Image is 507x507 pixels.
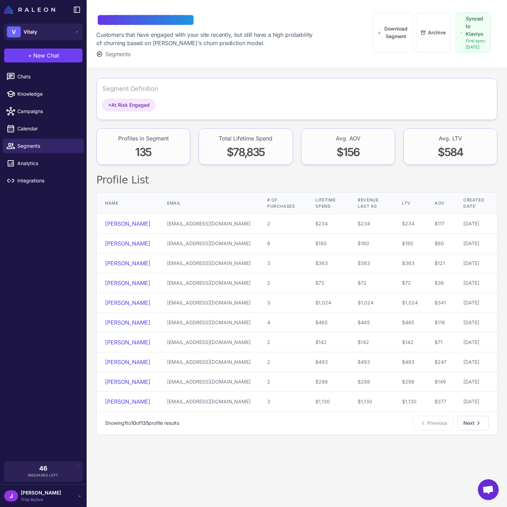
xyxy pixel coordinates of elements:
span: 10 [131,420,136,426]
td: $298 [394,372,426,392]
div: Total Lifetime Spend [219,134,272,143]
td: $72 [394,273,426,293]
span: [PERSON_NAME] [21,489,61,497]
td: $116 [426,313,455,333]
td: 2 [259,352,307,372]
button: Segments [96,50,131,58]
td: 3 [259,392,307,412]
td: $60 [426,234,455,253]
td: $465 [307,313,349,333]
th: Name [97,193,159,214]
td: $1,024 [307,293,349,313]
a: [PERSON_NAME] [105,260,150,267]
span: At Risk Engaged [108,101,150,109]
td: [EMAIL_ADDRESS][DOMAIN_NAME] [159,392,259,412]
td: [EMAIL_ADDRESS][DOMAIN_NAME] [159,333,259,352]
td: [EMAIL_ADDRESS][DOMAIN_NAME] [159,293,259,313]
th: Email [159,193,259,214]
a: [PERSON_NAME] [105,359,150,366]
td: $142 [307,333,349,352]
td: $363 [394,253,426,273]
td: $493 [349,352,394,372]
a: [PERSON_NAME] [105,299,150,306]
a: [PERSON_NAME] [105,280,150,286]
a: Calendar [3,121,84,136]
td: $142 [394,333,426,352]
a: Chats [3,69,84,84]
td: $341 [426,293,455,313]
button: Previous [413,416,453,430]
td: [EMAIL_ADDRESS][DOMAIN_NAME] [159,313,259,333]
span: $78,835 [227,145,265,159]
td: [DATE] [455,372,497,392]
td: $298 [307,372,349,392]
div: V [7,26,21,37]
td: [DATE] [455,352,497,372]
button: Download Segment [373,12,413,53]
td: [EMAIL_ADDRESS][DOMAIN_NAME] [159,214,259,234]
button: +New Chat [4,49,82,62]
a: [PERSON_NAME] [105,319,150,326]
td: $465 [349,313,394,333]
span: First sync: [DATE] [466,38,486,50]
td: [DATE] [455,214,497,234]
nav: Pagination [97,411,497,435]
td: $363 [349,253,394,273]
span: Calendar [17,125,78,132]
td: $298 [349,372,394,392]
span: 135 [135,145,151,159]
div: Customers that have engaged with your site recently, but still have a high probability of churnin... [96,31,318,47]
img: Raleon Logo [4,6,55,14]
td: $71 [426,333,455,352]
td: [EMAIL_ADDRESS][DOMAIN_NAME] [159,234,259,253]
td: [EMAIL_ADDRESS][DOMAIN_NAME] [159,372,259,392]
a: [PERSON_NAME] [105,220,150,227]
a: Analytics [3,156,84,171]
a: [PERSON_NAME] [105,378,150,385]
span: Chats [17,73,78,80]
td: 2 [259,273,307,293]
td: $180 [394,234,426,253]
td: [DATE] [455,392,497,412]
td: $247 [426,352,455,372]
td: $72 [349,273,394,293]
td: $465 [394,313,426,333]
span: 135 [141,420,149,426]
th: Lifetime Spend [307,193,349,214]
td: [DATE] [455,313,497,333]
td: $234 [307,214,349,234]
td: $180 [349,234,394,253]
td: $493 [307,352,349,372]
span: 46 [39,465,47,472]
td: 2 [259,372,307,392]
td: 2 [259,214,307,234]
td: $36 [426,273,455,293]
a: Knowledge [3,87,84,101]
td: $180 [307,234,349,253]
span: Trial Active [21,497,61,503]
th: Revenue Last 90 [349,193,394,214]
a: [PERSON_NAME] [105,339,150,346]
td: $1,130 [349,392,394,412]
div: Avg. AOV [336,134,360,143]
td: 3 [259,253,307,273]
button: Next [457,416,489,430]
a: [PERSON_NAME] [105,398,150,405]
div: J [4,490,18,501]
div: Avg. LTV [439,134,462,143]
td: $142 [349,333,394,352]
td: $234 [349,214,394,234]
span: Integrations [17,177,78,184]
span: $584 [438,145,463,159]
td: $1,024 [349,293,394,313]
a: Segments [3,139,84,153]
a: Integrations [3,173,84,188]
td: [DATE] [455,253,497,273]
a: [PERSON_NAME] [105,240,150,247]
button: VVitaly [4,24,82,40]
td: [DATE] [455,234,497,253]
a: Open chat [478,479,499,500]
button: Archive [416,12,450,53]
td: $377 [426,392,455,412]
a: Campaigns [3,104,84,119]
